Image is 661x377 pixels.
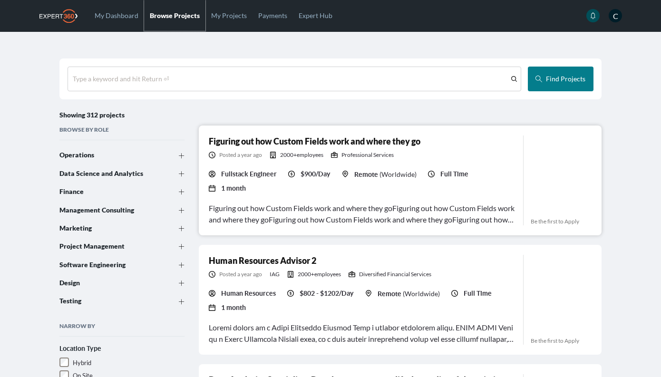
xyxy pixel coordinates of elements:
svg: icon [511,76,517,82]
svg: icon [590,12,596,19]
span: Remote [378,290,401,298]
svg: icon [270,152,276,158]
span: a year ago [219,151,262,159]
svg: icon [209,304,215,311]
span: Be the first to Apply [531,218,592,225]
svg: icon [287,271,294,278]
div: Project Management [59,243,159,250]
svg: icon [209,290,215,297]
div: Marketing [59,225,159,232]
svg: icon [349,271,355,278]
span: Professional Services [341,151,394,159]
svg: icon [179,280,185,286]
span: Posted [219,271,236,278]
div: Operations [59,152,159,158]
button: Data Science and Analytics [59,164,185,183]
button: Testing [59,292,185,310]
span: 2000+ employees [280,151,323,159]
span: Diversified Financial Services [359,271,431,278]
span: Human Resources [221,289,276,298]
svg: icon [342,171,349,177]
div: Software Engineering [59,261,159,268]
span: 1 month [221,303,246,312]
svg: icon [451,290,458,297]
span: Posted [219,151,236,158]
span: Find Projects [546,75,585,83]
svg: icon [535,76,542,82]
a: Human Resources Advisor 2 [209,255,316,266]
h2: Browse By Role [59,126,185,140]
svg: icon [209,185,215,192]
svg: icon [179,262,185,268]
div: Finance [59,188,159,195]
span: Remote [354,171,378,178]
strong: Location Type [59,345,101,352]
svg: icon [179,226,185,232]
button: Software Engineering [59,255,185,273]
svg: icon [209,171,215,177]
span: Full Time [440,169,468,179]
span: a year ago [219,271,262,278]
svg: icon [179,153,185,159]
svg: icon [288,171,295,177]
span: ( Worldwide ) [379,170,417,178]
svg: icon [287,290,294,297]
svg: icon [179,208,185,213]
div: Testing [59,298,159,304]
button: Project Management [59,237,185,255]
span: Hybrid [73,359,91,367]
svg: icon [365,290,372,297]
svg: icon [179,244,185,250]
span: 2000+ employees [298,271,341,278]
button: Marketing [59,219,185,237]
svg: icon [209,152,215,158]
span: IAG [270,271,280,278]
button: Find Projects [528,67,593,91]
svg: icon [179,299,185,305]
span: ( Worldwide ) [403,290,440,298]
span: C [609,9,622,22]
span: $802 - $1202/Day [300,289,354,298]
svg: icon [179,189,185,195]
a: Human Resources Advisor 2Posted a year agoIAG2000+employeesDiversified Financial ServicesHuman Re... [199,245,602,355]
button: Design [59,274,185,292]
span: $900/Day [301,169,330,179]
button: Management Consulting [59,201,185,219]
button: Operations [59,146,185,164]
span: Be the first to Apply [531,337,592,345]
svg: icon [428,171,435,177]
span: Fullstack Engineer [221,169,277,179]
a: Figuring out how Custom Fields work and where they go [209,136,420,146]
span: Full Time [464,289,492,298]
svg: icon [209,271,215,278]
svg: icon [179,171,185,177]
div: Figuring out how Custom Fields work and where they goFiguring out how Custom Fields work and wher... [209,203,515,225]
div: Design [59,280,159,286]
h2: Narrow By [59,322,185,337]
div: Loremi dolors am c Adipi Elitseddo Eiusmod Temp i utlabor etdolorem aliqu. ENIM ADMI Veni qu n Ex... [209,322,515,345]
div: Type a keyword and hit Return ⏎ [73,74,169,84]
span: 1 month [221,184,246,193]
h4: Showing 312 projects [59,109,125,121]
div: Data Science and Analytics [59,170,159,177]
a: Figuring out how Custom Fields work and where they goPosted a year ago2000+employeesProfessional ... [199,126,602,235]
img: Expert360 [39,9,78,23]
div: Management Consulting [59,206,159,213]
svg: icon [331,152,338,158]
button: Finance [59,183,185,201]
